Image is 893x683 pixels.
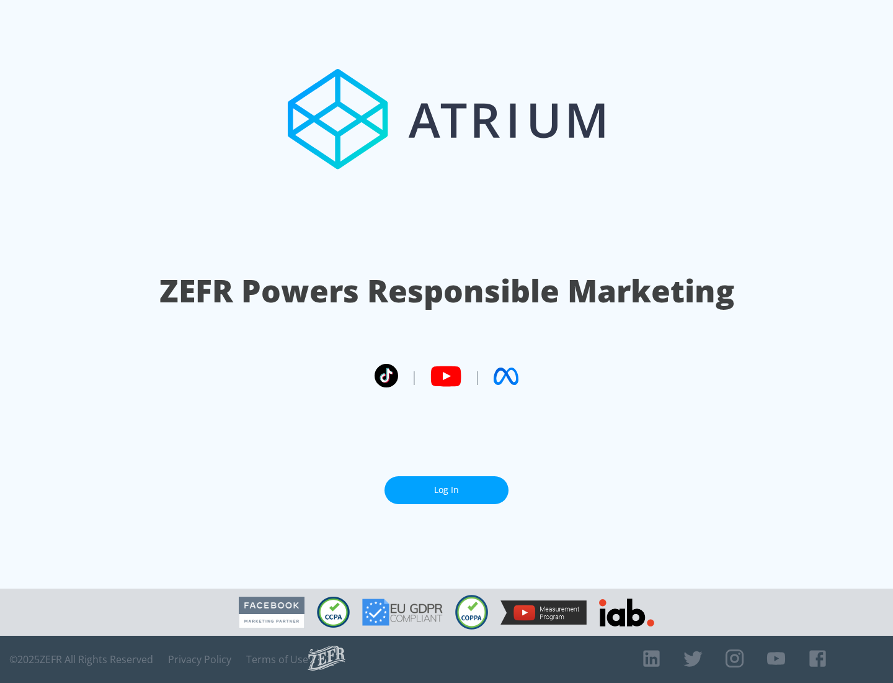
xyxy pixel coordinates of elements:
img: GDPR Compliant [362,599,443,626]
img: CCPA Compliant [317,597,350,628]
span: | [411,367,418,386]
a: Log In [384,476,509,504]
a: Privacy Policy [168,653,231,666]
img: YouTube Measurement Program [500,600,587,625]
img: COPPA Compliant [455,595,488,630]
img: Facebook Marketing Partner [239,597,304,628]
a: Terms of Use [246,653,308,666]
span: © 2025 ZEFR All Rights Reserved [9,653,153,666]
img: IAB [599,599,654,626]
span: | [474,367,481,386]
h1: ZEFR Powers Responsible Marketing [159,269,734,312]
